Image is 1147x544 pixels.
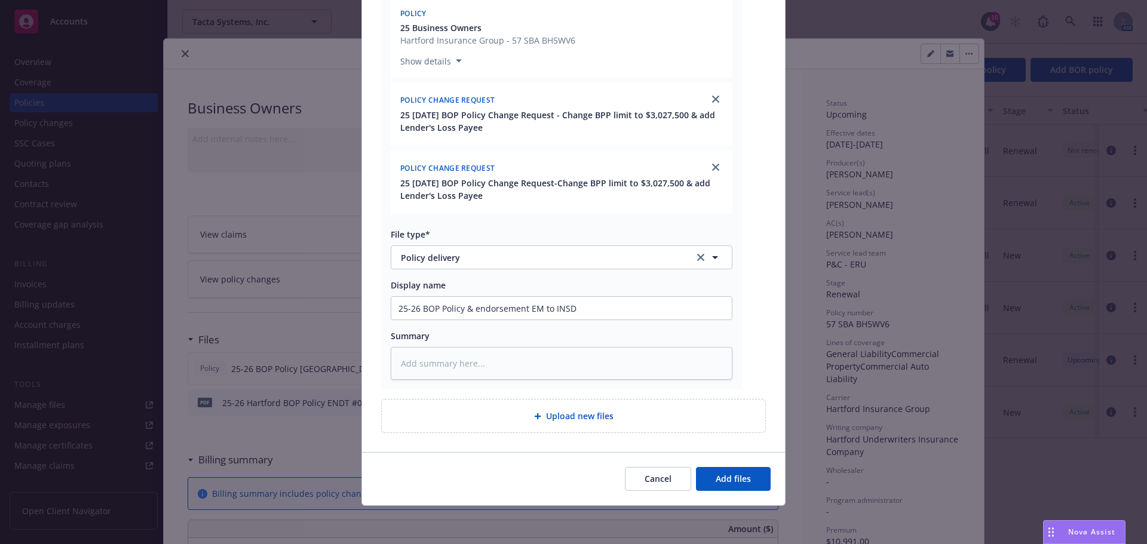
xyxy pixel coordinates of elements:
[381,399,766,433] div: Upload new files
[1044,521,1059,543] div: Drag to move
[1068,527,1115,537] span: Nova Assist
[546,410,614,422] span: Upload new files
[1043,520,1125,544] button: Nova Assist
